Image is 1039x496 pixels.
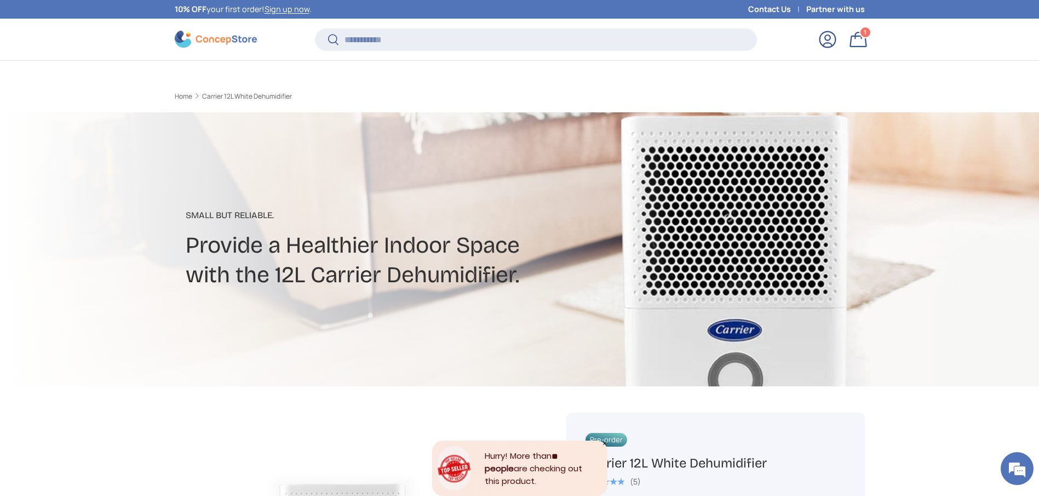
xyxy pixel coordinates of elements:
[186,231,606,290] h2: Provide a Healthier Indoor Space with the 12L Carrier Dehumidifier.
[585,455,845,472] h1: Carrier 12L White Dehumidifier
[175,3,312,15] p: your first order! .
[175,93,192,100] a: Home
[175,4,206,14] strong: 10% OFF
[630,477,641,486] div: (5)
[186,209,606,222] p: Small But Reliable.
[602,441,607,446] div: Close
[864,28,866,36] span: 1
[806,3,865,15] a: Partner with us
[748,3,806,15] a: Contact Us
[585,433,627,447] span: Pre-order
[265,4,309,14] a: Sign up now
[202,93,292,100] a: Carrier 12L White Dehumidifier
[585,475,641,487] a: 5.0 out of 5.0 stars (5)
[175,31,257,48] img: ConcepStore
[175,92,541,101] nav: Breadcrumbs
